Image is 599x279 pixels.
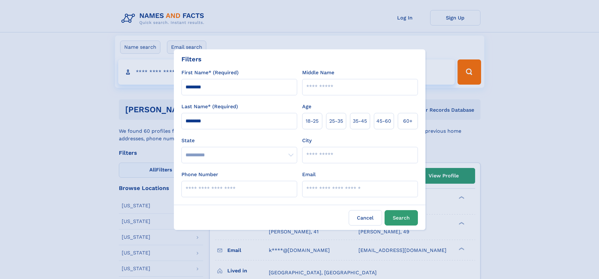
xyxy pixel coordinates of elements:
[349,210,382,226] label: Cancel
[302,69,334,76] label: Middle Name
[306,117,319,125] span: 18‑25
[329,117,343,125] span: 25‑35
[181,137,297,144] label: State
[181,103,238,110] label: Last Name* (Required)
[403,117,413,125] span: 60+
[181,54,202,64] div: Filters
[385,210,418,226] button: Search
[181,69,239,76] label: First Name* (Required)
[376,117,391,125] span: 45‑60
[302,103,311,110] label: Age
[302,171,316,178] label: Email
[353,117,367,125] span: 35‑45
[302,137,312,144] label: City
[181,171,218,178] label: Phone Number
